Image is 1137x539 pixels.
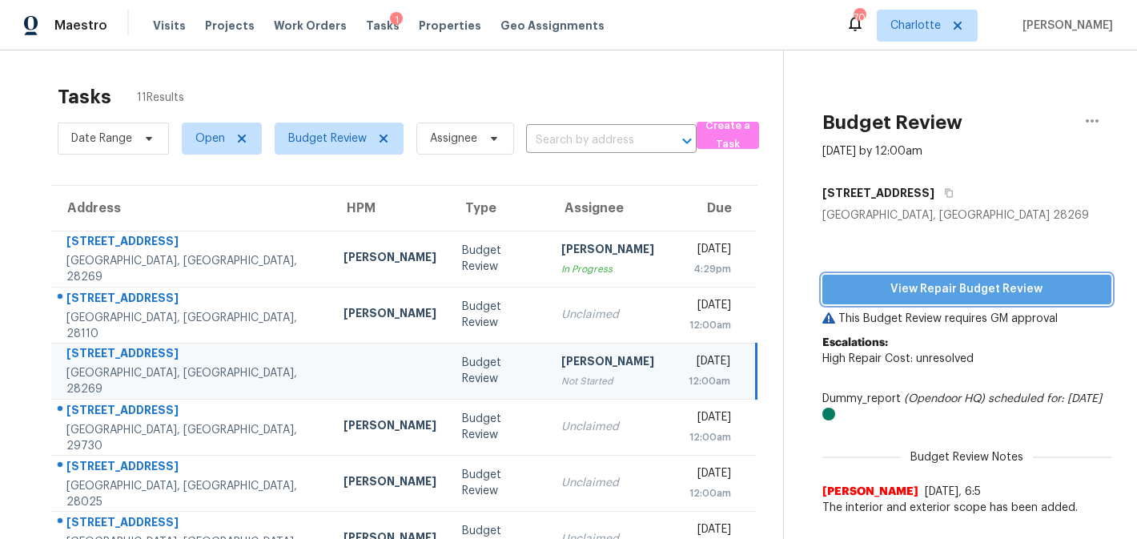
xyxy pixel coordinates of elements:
[680,373,730,389] div: 12:00am
[561,307,654,323] div: Unclaimed
[901,449,1033,465] span: Budget Review Notes
[697,122,759,149] button: Create a Task
[526,128,652,153] input: Search by address
[66,402,318,422] div: [STREET_ADDRESS]
[66,233,318,253] div: [STREET_ADDRESS]
[680,241,731,261] div: [DATE]
[561,261,654,277] div: In Progress
[449,186,548,231] th: Type
[195,131,225,147] span: Open
[835,280,1099,300] span: View Repair Budget Review
[561,475,654,491] div: Unclaimed
[934,179,956,207] button: Copy Address
[66,310,318,342] div: [GEOGRAPHIC_DATA], [GEOGRAPHIC_DATA], 28110
[705,117,751,154] span: Create a Task
[680,429,731,445] div: 12:00am
[561,241,654,261] div: [PERSON_NAME]
[54,18,107,34] span: Maestro
[667,186,756,231] th: Due
[58,89,111,105] h2: Tasks
[1016,18,1113,34] span: [PERSON_NAME]
[390,12,403,28] div: 1
[500,18,605,34] span: Geo Assignments
[680,353,730,373] div: [DATE]
[680,297,731,317] div: [DATE]
[66,290,318,310] div: [STREET_ADDRESS]
[548,186,667,231] th: Assignee
[822,143,922,159] div: [DATE] by 12:00am
[822,207,1111,223] div: [GEOGRAPHIC_DATA], [GEOGRAPHIC_DATA] 28269
[822,337,888,348] b: Escalations:
[680,261,731,277] div: 4:29pm
[344,305,436,325] div: [PERSON_NAME]
[462,243,536,275] div: Budget Review
[153,18,186,34] span: Visits
[288,131,367,147] span: Budget Review
[274,18,347,34] span: Work Orders
[904,393,985,404] i: (Opendoor HQ)
[462,411,536,443] div: Budget Review
[344,249,436,269] div: [PERSON_NAME]
[66,478,318,510] div: [GEOGRAPHIC_DATA], [GEOGRAPHIC_DATA], 28025
[344,417,436,437] div: [PERSON_NAME]
[890,18,941,34] span: Charlotte
[462,467,536,499] div: Budget Review
[331,186,449,231] th: HPM
[462,355,536,387] div: Budget Review
[561,353,654,373] div: [PERSON_NAME]
[680,465,731,485] div: [DATE]
[676,130,698,152] button: Open
[430,131,477,147] span: Assignee
[66,458,318,478] div: [STREET_ADDRESS]
[822,311,1111,327] p: This Budget Review requires GM approval
[419,18,481,34] span: Properties
[988,393,1102,404] i: scheduled for: [DATE]
[822,353,974,364] span: High Repair Cost: unresolved
[925,486,981,497] span: [DATE], 6:5
[561,373,654,389] div: Not Started
[680,317,731,333] div: 12:00am
[66,345,318,365] div: [STREET_ADDRESS]
[680,409,731,429] div: [DATE]
[366,20,400,31] span: Tasks
[51,186,331,231] th: Address
[822,500,1111,516] span: The interior and exterior scope has been added.
[680,485,731,501] div: 12:00am
[462,299,536,331] div: Budget Review
[344,473,436,493] div: [PERSON_NAME]
[71,131,132,147] span: Date Range
[66,422,318,454] div: [GEOGRAPHIC_DATA], [GEOGRAPHIC_DATA], 29730
[822,185,934,201] h5: [STREET_ADDRESS]
[137,90,184,106] span: 11 Results
[822,275,1111,304] button: View Repair Budget Review
[822,391,1111,423] div: Dummy_report
[822,484,918,500] span: [PERSON_NAME]
[854,10,865,26] div: 70
[205,18,255,34] span: Projects
[66,365,318,397] div: [GEOGRAPHIC_DATA], [GEOGRAPHIC_DATA], 28269
[66,514,318,534] div: [STREET_ADDRESS]
[66,253,318,285] div: [GEOGRAPHIC_DATA], [GEOGRAPHIC_DATA], 28269
[822,115,962,131] h2: Budget Review
[561,419,654,435] div: Unclaimed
